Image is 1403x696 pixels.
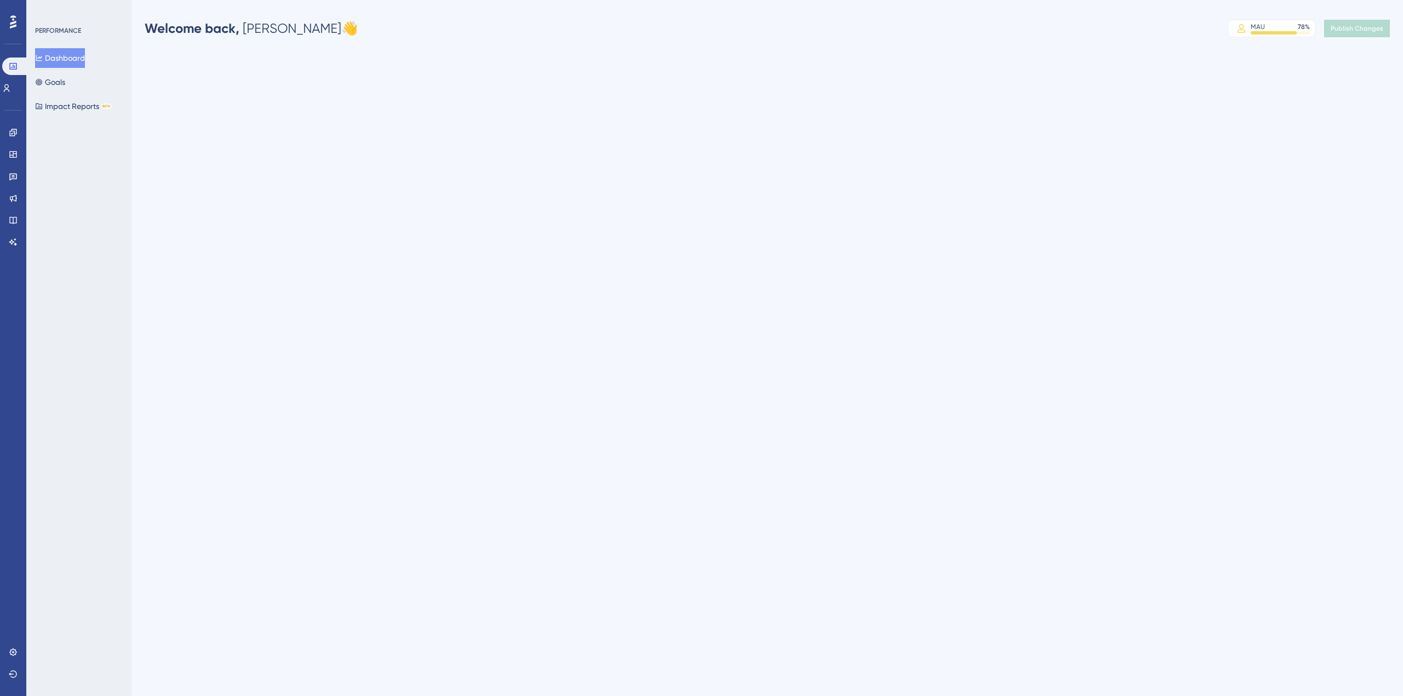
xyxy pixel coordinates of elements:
[35,72,65,92] button: Goals
[1331,24,1383,33] span: Publish Changes
[145,20,239,36] span: Welcome back,
[1251,22,1265,31] div: MAU
[101,103,111,109] div: BETA
[1324,20,1390,37] button: Publish Changes
[1298,22,1310,31] div: 78 %
[35,96,111,116] button: Impact ReportsBETA
[35,26,81,35] div: PERFORMANCE
[145,20,358,37] div: [PERSON_NAME] 👋
[35,48,85,68] button: Dashboard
